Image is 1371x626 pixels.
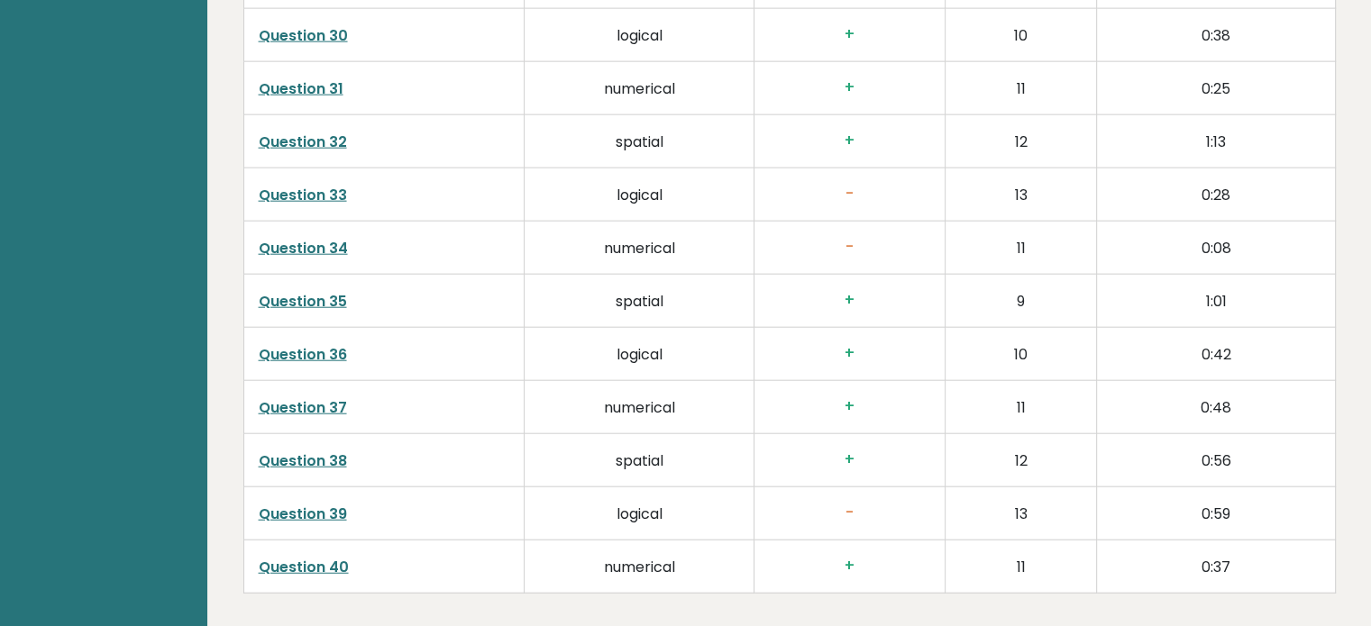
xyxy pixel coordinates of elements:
[945,433,1096,486] td: 12
[769,557,930,576] h3: +
[525,433,754,486] td: spatial
[769,450,930,469] h3: +
[525,8,754,61] td: logical
[259,132,347,152] a: Question 32
[769,238,930,257] h3: -
[259,557,349,577] a: Question 40
[259,291,347,312] a: Question 35
[1097,380,1335,433] td: 0:48
[769,25,930,44] h3: +
[945,8,1096,61] td: 10
[945,486,1096,540] td: 13
[1097,433,1335,486] td: 0:56
[259,25,348,46] a: Question 30
[259,450,347,471] a: Question 38
[1097,168,1335,221] td: 0:28
[1097,540,1335,593] td: 0:37
[525,327,754,380] td: logical
[1097,8,1335,61] td: 0:38
[259,344,347,365] a: Question 36
[945,274,1096,327] td: 9
[1097,274,1335,327] td: 1:01
[769,132,930,150] h3: +
[1097,327,1335,380] td: 0:42
[769,344,930,363] h3: +
[259,504,347,524] a: Question 39
[945,540,1096,593] td: 11
[525,114,754,168] td: spatial
[945,61,1096,114] td: 11
[945,327,1096,380] td: 10
[259,397,347,418] a: Question 37
[259,238,348,259] a: Question 34
[1097,486,1335,540] td: 0:59
[525,221,754,274] td: numerical
[769,397,930,416] h3: +
[525,61,754,114] td: numerical
[1097,221,1335,274] td: 0:08
[945,380,1096,433] td: 11
[945,168,1096,221] td: 13
[769,185,930,204] h3: -
[1097,61,1335,114] td: 0:25
[769,291,930,310] h3: +
[259,185,347,205] a: Question 33
[769,504,930,522] h3: -
[525,540,754,593] td: numerical
[525,380,754,433] td: numerical
[525,486,754,540] td: logical
[1097,114,1335,168] td: 1:13
[525,168,754,221] td: logical
[945,221,1096,274] td: 11
[259,78,343,99] a: Question 31
[945,114,1096,168] td: 12
[525,274,754,327] td: spatial
[769,78,930,97] h3: +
